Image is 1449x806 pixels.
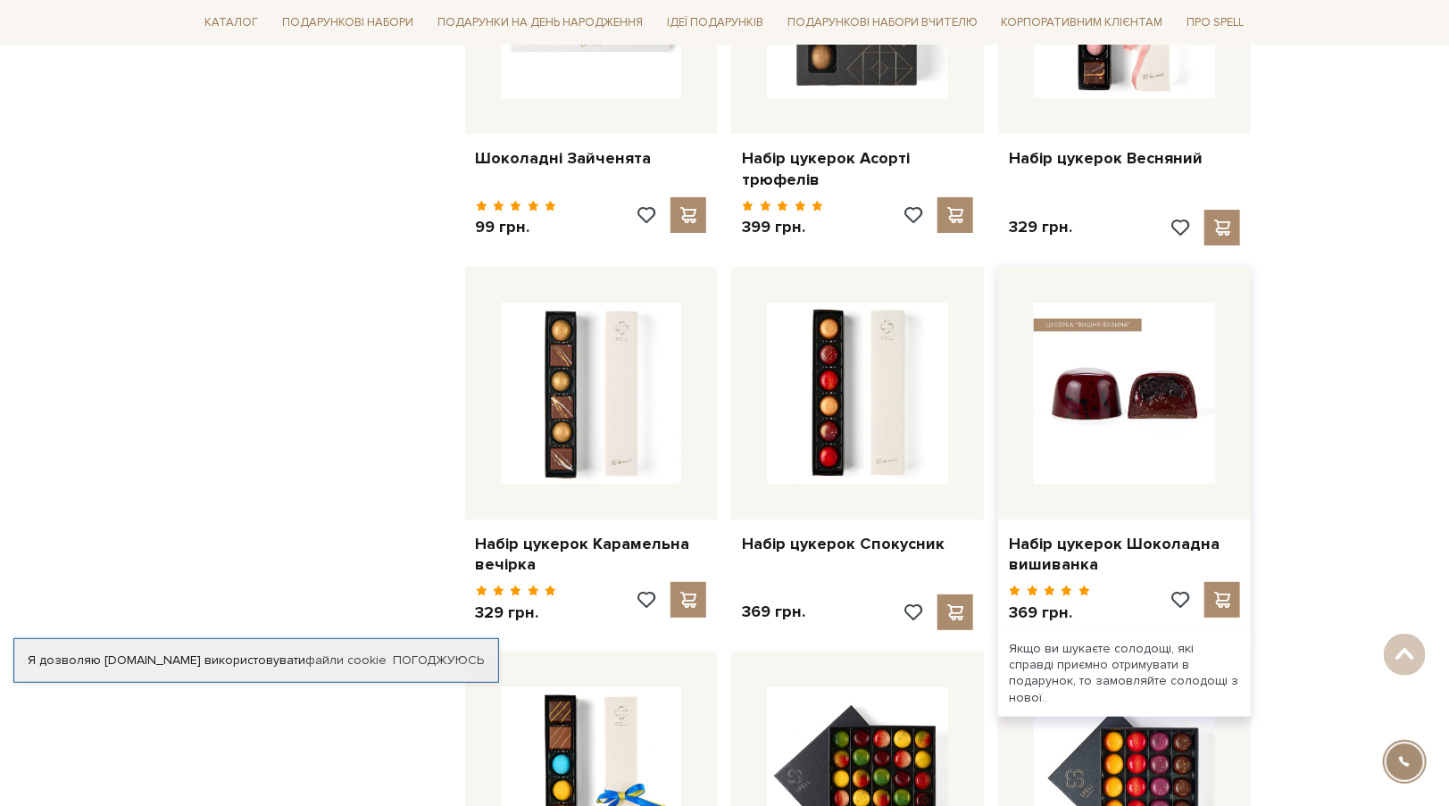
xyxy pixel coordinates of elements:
[393,652,484,669] a: Погоджуюсь
[476,534,707,576] a: Набір цукерок Карамельна вечірка
[1009,148,1240,169] a: Набір цукерок Весняний
[476,148,707,169] a: Шоколадні Зайченята
[275,9,421,37] a: Подарункові набори
[998,630,1251,717] div: Якщо ви шукаєте солодощі, які справді приємно отримувати в подарунок, то замовляйте солодощі з но...
[742,217,823,237] p: 399 грн.
[198,9,266,37] a: Каталог
[742,534,973,554] a: Набір цукерок Спокусник
[742,602,805,622] p: 369 грн.
[660,9,770,37] a: Ідеї подарунків
[430,9,650,37] a: Подарунки на День народження
[1179,9,1251,37] a: Про Spell
[476,217,557,237] p: 99 грн.
[476,602,557,623] p: 329 грн.
[1034,303,1215,484] img: Набір цукерок Шоколадна вишиванка
[1009,217,1072,237] p: 329 грн.
[1009,602,1090,623] p: 369 грн.
[14,652,498,669] div: Я дозволяю [DOMAIN_NAME] використовувати
[780,7,985,37] a: Подарункові набори Вчителю
[995,9,1170,37] a: Корпоративним клієнтам
[305,652,387,668] a: файли cookie
[1009,534,1240,576] a: Набір цукерок Шоколадна вишиванка
[742,148,973,190] a: Набір цукерок Асорті трюфелів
